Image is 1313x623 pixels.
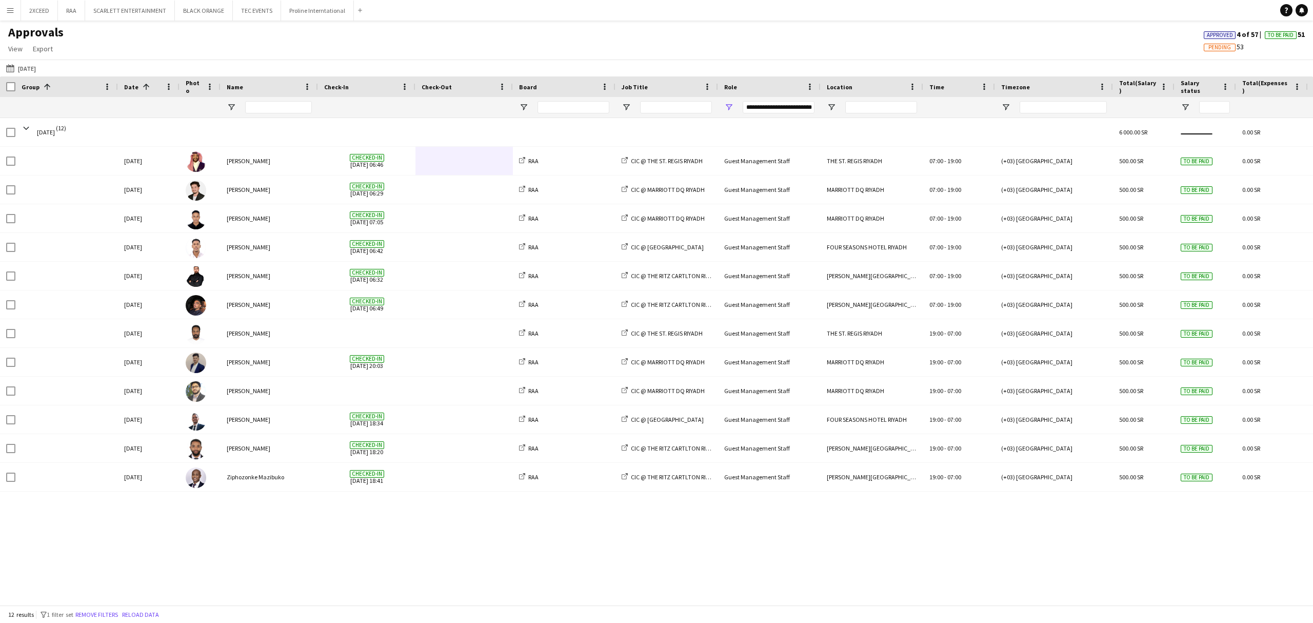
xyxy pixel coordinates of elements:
input: Name Filter Input [245,101,312,113]
span: - [944,416,946,423]
span: To be paid [1181,272,1212,280]
div: [DATE] [118,434,180,462]
span: To be paid [1181,330,1212,338]
a: CIC @ MARRIOTT DQ RIYADH [622,358,705,366]
button: RAA [58,1,85,21]
button: BLACK ORANGE [175,1,233,21]
span: 07:00 [947,444,961,452]
span: Checked-in [350,240,384,248]
span: To be paid [1181,244,1212,251]
div: (+03) [GEOGRAPHIC_DATA] [995,176,1113,204]
span: Approved [1207,32,1233,38]
div: Guest Management Staff [718,176,821,204]
span: 500.00 SR [1119,416,1143,423]
span: CIC @ THE RITZ CARTLTON RIYADH [631,301,720,308]
span: 500.00 SR [1119,272,1143,280]
a: Export [29,42,57,55]
span: Timezone [1001,83,1030,91]
span: 0.00 SR [1242,157,1260,165]
span: - [944,272,946,280]
div: [PERSON_NAME] [221,176,318,204]
span: 53 [1204,42,1244,51]
div: [PERSON_NAME] [221,204,318,232]
span: To be paid [1181,387,1212,395]
span: CIC @ MARRIOTT DQ RIYADH [631,358,705,366]
button: Open Filter Menu [1001,103,1010,112]
img: Jawhar Omar [186,180,206,201]
div: [PERSON_NAME] [221,233,318,261]
div: [DATE] [118,204,180,232]
div: [PERSON_NAME] [221,434,318,462]
span: CIC @ MARRIOTT DQ RIYADH [631,387,705,395]
span: Checked-in [350,269,384,277]
span: 07:00 [929,215,943,222]
span: 500.00 SR [1119,157,1143,165]
span: CIC @ [GEOGRAPHIC_DATA] [631,243,704,251]
div: [PERSON_NAME] [221,348,318,376]
span: 500.00 SR [1119,358,1143,366]
div: MARRIOTT DQ RIYADH [821,176,923,204]
button: Remove filters [73,609,120,620]
button: Open Filter Menu [724,103,733,112]
span: 0.00 SR [1242,473,1260,481]
a: CIC @ MARRIOTT DQ RIYADH [622,215,705,222]
span: CIC @ THE RITZ CARTLTON RIYADH [631,444,720,452]
span: 6 000.00 SR [1119,128,1147,136]
div: (+03) [GEOGRAPHIC_DATA] [995,319,1113,347]
div: (+03) [GEOGRAPHIC_DATA] [995,262,1113,290]
span: 07:00 [947,329,961,337]
span: - [944,329,946,337]
img: Ziphozonke Mazibuko [186,468,206,488]
div: [PERSON_NAME][GEOGRAPHIC_DATA], [GEOGRAPHIC_DATA] [821,463,923,491]
button: Reload data [120,609,161,620]
div: [DATE] [118,463,180,491]
span: 07:00 [947,387,961,395]
span: 1 filter set [47,611,73,618]
span: Checked-in [350,441,384,449]
span: To Be Paid [1268,32,1294,38]
input: Salary status Filter Input [1199,101,1230,113]
span: Checked-in [350,183,384,190]
div: [PERSON_NAME] [221,147,318,175]
span: (12) [56,118,66,138]
a: CIC @ [GEOGRAPHIC_DATA] [622,243,704,251]
span: 0.00 SR [1242,387,1260,395]
div: Guest Management Staff [718,147,821,175]
button: SCARLETT ENTERTAINMENT [85,1,175,21]
span: Job Title [622,83,648,91]
span: [DATE] 18:34 [324,405,409,434]
span: Salary status [1181,79,1218,94]
span: 4 of 57 [1204,30,1265,39]
img: Karim Elsayed [186,295,206,316]
div: [DATE] [118,233,180,261]
div: [PERSON_NAME][GEOGRAPHIC_DATA], [GEOGRAPHIC_DATA] [821,290,923,319]
span: RAA [528,186,539,193]
span: Checked-in [350,154,384,162]
a: RAA [519,416,539,423]
span: Checked-in [350,470,384,478]
img: Ahmed Alsheikh [186,209,206,229]
span: [DATE] 06:42 [324,233,409,261]
span: 19:00 [929,329,943,337]
button: Open Filter Menu [827,103,836,112]
span: To be paid [1181,445,1212,453]
span: 0.00 SR [1242,128,1260,136]
span: CIC @ MARRIOTT DQ RIYADH [631,186,705,193]
span: Check-Out [422,83,452,91]
span: 0.00 SR [1242,186,1260,193]
div: MARRIOTT DQ RIYADH [821,377,923,405]
span: 0.00 SR [1242,215,1260,222]
span: 500.00 SR [1119,444,1143,452]
span: 19:00 [929,444,943,452]
a: CIC @ [GEOGRAPHIC_DATA] [622,416,704,423]
div: [PERSON_NAME] [221,319,318,347]
span: 0.00 SR [1242,329,1260,337]
span: 500.00 SR [1119,301,1143,308]
span: To be paid [1181,301,1212,309]
span: CIC @ THE ST. REGIS RIYADH [631,157,703,165]
input: Timezone Filter Input [1020,101,1107,113]
span: 19:00 [929,387,943,395]
a: CIC @ MARRIOTT DQ RIYADH [622,387,705,395]
div: (+03) [GEOGRAPHIC_DATA] [995,290,1113,319]
span: Name [227,83,243,91]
